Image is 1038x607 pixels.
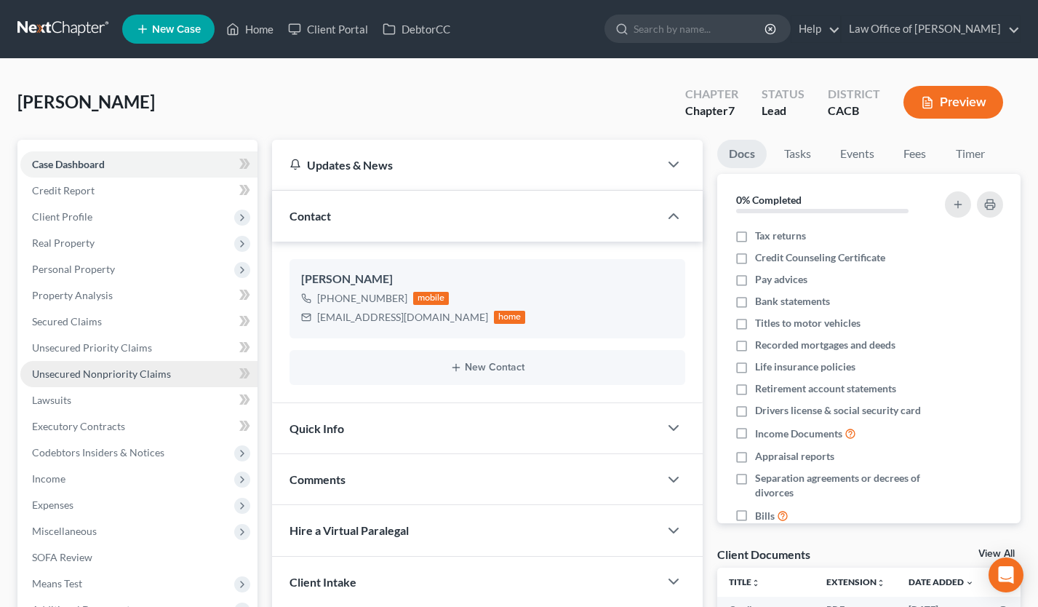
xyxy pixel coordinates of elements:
[20,413,257,440] a: Executory Contracts
[751,579,760,587] i: unfold_more
[20,387,257,413] a: Lawsuits
[909,576,974,587] a: Date Added expand_more
[32,315,102,328] span: Secured Claims
[828,86,880,103] div: District
[728,103,735,117] span: 7
[301,362,674,373] button: New Contact
[755,471,933,500] span: Separation agreements or decrees of divorces
[755,250,885,265] span: Credit Counseling Certificate
[20,335,257,361] a: Unsecured Priority Claims
[290,472,346,486] span: Comments
[762,86,805,103] div: Status
[290,157,642,172] div: Updates & News
[32,184,95,197] span: Credit Report
[729,576,760,587] a: Titleunfold_more
[965,579,974,587] i: expand_more
[989,558,1023,592] div: Open Intercom Messenger
[842,16,1020,42] a: Law Office of [PERSON_NAME]
[903,86,1003,119] button: Preview
[755,229,806,243] span: Tax returns
[290,523,409,537] span: Hire a Virtual Paralegal
[829,140,886,168] a: Events
[717,547,810,562] div: Client Documents
[281,16,375,42] a: Client Portal
[32,420,125,432] span: Executory Contracts
[317,291,407,306] div: [PHONE_NUMBER]
[32,577,82,590] span: Means Test
[152,24,201,35] span: New Case
[762,103,805,119] div: Lead
[685,103,738,119] div: Chapter
[755,427,842,441] span: Income Documents
[32,551,92,563] span: SOFA Review
[32,368,171,380] span: Unsecured Nonpriority Claims
[17,91,155,112] span: [PERSON_NAME]
[755,338,895,352] span: Recorded mortgages and deeds
[755,316,861,330] span: Titles to motor vehicles
[32,289,113,301] span: Property Analysis
[317,310,488,325] div: [EMAIL_ADDRESS][DOMAIN_NAME]
[717,140,767,168] a: Docs
[32,263,115,275] span: Personal Property
[375,16,458,42] a: DebtorCC
[892,140,938,168] a: Fees
[755,272,807,287] span: Pay advices
[32,237,95,249] span: Real Property
[32,394,71,406] span: Lawsuits
[219,16,281,42] a: Home
[772,140,823,168] a: Tasks
[877,579,885,587] i: unfold_more
[736,194,802,206] strong: 0% Completed
[494,311,526,324] div: home
[413,292,450,305] div: mobile
[32,499,73,511] span: Expenses
[20,282,257,309] a: Property Analysis
[20,178,257,204] a: Credit Report
[791,16,840,42] a: Help
[20,309,257,335] a: Secured Claims
[32,446,164,459] span: Codebtors Insiders & Notices
[755,360,855,374] span: Life insurance policies
[32,341,152,354] span: Unsecured Priority Claims
[755,381,896,396] span: Retirement account statements
[290,575,356,589] span: Client Intake
[755,509,775,523] span: Bills
[634,15,767,42] input: Search by name...
[685,86,738,103] div: Chapter
[20,361,257,387] a: Unsecured Nonpriority Claims
[828,103,880,119] div: CACB
[755,294,830,309] span: Bank statements
[290,209,331,223] span: Contact
[301,271,674,288] div: [PERSON_NAME]
[32,472,65,485] span: Income
[32,158,105,170] span: Case Dashboard
[20,544,257,571] a: SOFA Review
[32,210,92,223] span: Client Profile
[978,549,1015,559] a: View All
[944,140,997,168] a: Timer
[32,525,97,537] span: Miscellaneous
[755,449,834,464] span: Appraisal reports
[826,576,885,587] a: Extensionunfold_more
[755,403,921,418] span: Drivers license & social security card
[20,151,257,178] a: Case Dashboard
[290,421,344,435] span: Quick Info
